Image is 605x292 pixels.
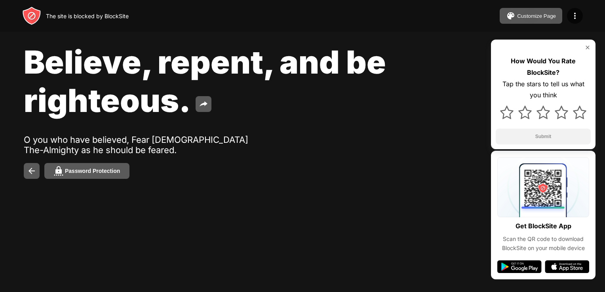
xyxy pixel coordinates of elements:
img: rate-us-close.svg [584,44,591,51]
img: header-logo.svg [22,6,41,25]
img: star.svg [555,106,568,119]
img: pallet.svg [506,11,516,21]
div: Customize Page [517,13,556,19]
div: Password Protection [65,168,120,174]
button: Customize Page [500,8,562,24]
img: google-play.svg [497,260,542,273]
img: star.svg [518,106,532,119]
img: password.svg [54,166,63,176]
div: O you who have believed, Fear [DEMOGRAPHIC_DATA] The-Almighty as he should be feared. [24,135,268,155]
div: Get BlockSite App [516,220,571,232]
img: back.svg [27,166,36,176]
button: Password Protection [44,163,129,179]
img: star.svg [573,106,586,119]
img: star.svg [500,106,514,119]
img: share.svg [199,99,208,109]
img: menu-icon.svg [570,11,580,21]
button: Submit [496,129,591,144]
img: star.svg [537,106,550,119]
span: Believe, repent, and be righteous. [24,43,386,119]
div: Tap the stars to tell us what you think [496,78,591,101]
img: app-store.svg [545,260,589,273]
div: Scan the QR code to download BlockSite on your mobile device [497,235,589,252]
div: How Would You Rate BlockSite? [496,55,591,78]
div: The site is blocked by BlockSite [46,13,129,19]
